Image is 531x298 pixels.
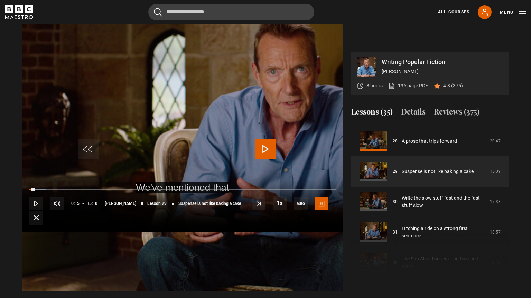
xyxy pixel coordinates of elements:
p: 4.8 (375) [443,82,463,89]
a: All Courses [438,9,469,15]
a: 136 page PDF [388,82,428,89]
span: Lesson 29 [147,201,167,206]
button: Captions [315,197,328,210]
button: Lessons (35) [351,106,393,120]
div: Progress Bar [29,189,336,190]
button: Details [401,106,426,120]
span: - [82,201,84,206]
button: Play [29,197,43,210]
svg: BBC Maestro [5,5,33,19]
button: Playback Rate [273,196,287,210]
span: 15:10 [87,197,97,210]
button: Submit the search query [154,8,162,17]
p: [PERSON_NAME] [382,68,503,75]
span: 0:15 [71,197,80,210]
button: Fullscreen [29,211,43,225]
div: Current quality: 360p [294,197,308,210]
video-js: Video Player [22,52,343,232]
a: Write the slow stuff fast and the fast stuff slow [402,195,486,209]
span: Suspense is not like baking a cake [178,201,241,206]
span: [PERSON_NAME] [105,201,136,206]
input: Search [148,4,314,20]
button: Reviews (375) [434,106,479,120]
button: Mute [50,197,64,210]
p: 8 hours [366,82,383,89]
a: A prose that trips forward [402,138,457,145]
span: auto [294,197,308,210]
a: Hitching a ride on a strong first sentence [402,225,486,239]
a: Suspense is not like baking a cake [402,168,474,175]
p: Writing Popular Fiction [382,59,503,65]
button: Toggle navigation [500,9,526,16]
button: Next Lesson [252,197,265,210]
